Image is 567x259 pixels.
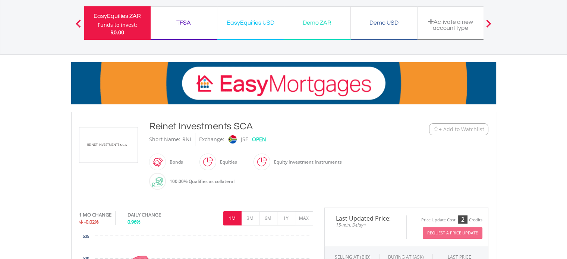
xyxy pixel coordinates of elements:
div: Equity Investment Instruments [270,153,342,171]
div: Price Update Cost: [421,217,457,223]
div: RNI [182,133,191,146]
div: 2 [458,215,467,224]
span: + Add to Watchlist [439,126,484,133]
div: Funds to invest: [98,21,137,29]
div: EasyEquities USD [222,18,279,28]
div: EasyEquities ZAR [89,11,146,21]
div: TFSA [155,18,212,28]
div: 1 MO CHANGE [79,211,111,218]
button: 1M [223,211,242,225]
button: 6M [259,211,277,225]
div: Bonds [166,153,183,171]
div: JSE [241,133,248,146]
div: Short Name: [149,133,180,146]
div: Demo ZAR [289,18,346,28]
span: 15-min. Delay* [330,221,401,228]
button: 1Y [277,211,295,225]
img: jse.png [228,135,236,143]
span: R0.00 [110,29,124,36]
div: Reinet Investments SCA [149,120,383,133]
span: -0.02% [84,218,99,225]
span: Last Updated Price: [330,215,401,221]
img: EasyMortage Promotion Banner [71,62,496,104]
button: Request A Price Update [423,227,482,239]
div: Credits [469,217,482,223]
img: EQU.ZA.RNI.png [81,127,136,162]
button: MAX [295,211,313,225]
div: Demo USD [355,18,413,28]
div: Activate a new account type [422,19,479,31]
text: 535 [83,234,89,239]
img: collateral-qualifying-green.svg [152,177,163,187]
div: Exchange: [199,133,224,146]
button: 3M [241,211,259,225]
button: Watchlist + Add to Watchlist [429,123,488,135]
div: OPEN [252,133,266,146]
div: Equities [216,153,237,171]
div: DAILY CHANGE [127,211,186,218]
span: 100.00% Qualifies as collateral [170,178,234,184]
span: 0.96% [127,218,141,225]
img: Watchlist [433,126,439,132]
